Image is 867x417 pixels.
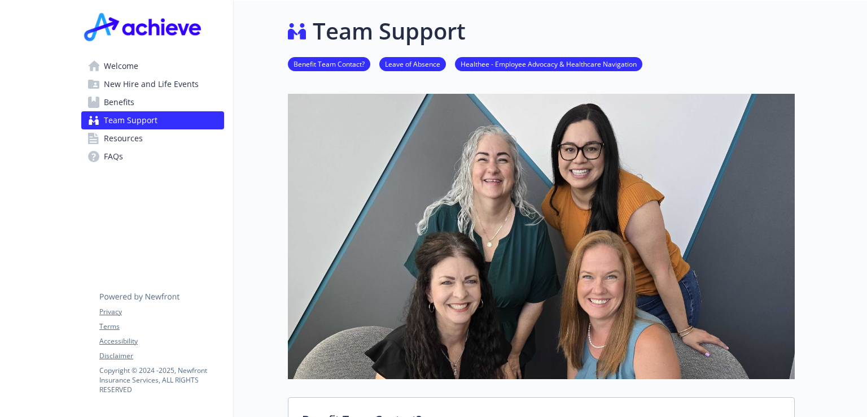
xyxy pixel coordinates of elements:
[455,58,642,69] a: Healthee - Employee Advocacy & Healthcare Navigation
[104,75,199,93] span: New Hire and Life Events
[81,111,224,129] a: Team Support
[99,366,224,394] p: Copyright © 2024 - 2025 , Newfront Insurance Services, ALL RIGHTS RESERVED
[99,322,224,332] a: Terms
[104,129,143,147] span: Resources
[313,14,466,48] h1: Team Support
[99,307,224,317] a: Privacy
[81,75,224,93] a: New Hire and Life Events
[104,93,134,111] span: Benefits
[99,336,224,346] a: Accessibility
[104,147,123,166] span: FAQs
[288,58,370,69] a: Benefit Team Contact?
[379,58,446,69] a: Leave of Absence
[81,57,224,75] a: Welcome
[104,111,157,129] span: Team Support
[81,129,224,147] a: Resources
[81,93,224,111] a: Benefits
[104,57,138,75] span: Welcome
[288,94,795,379] img: team support page banner
[99,351,224,361] a: Disclaimer
[81,147,224,166] a: FAQs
